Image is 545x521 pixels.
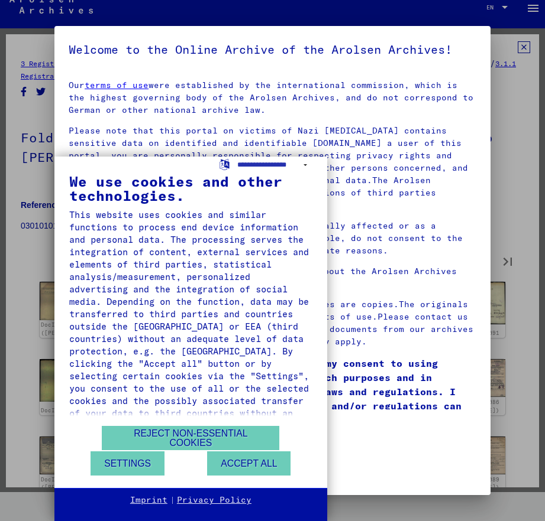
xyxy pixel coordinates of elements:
[102,426,279,450] button: Reject non-essential cookies
[177,494,251,506] a: Privacy Policy
[207,451,291,476] button: Accept all
[130,494,167,506] a: Imprint
[69,174,312,203] div: We use cookies and other technologies.
[91,451,165,476] button: Settings
[69,209,312,432] div: This website uses cookies and similar functions to process end device information and personal da...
